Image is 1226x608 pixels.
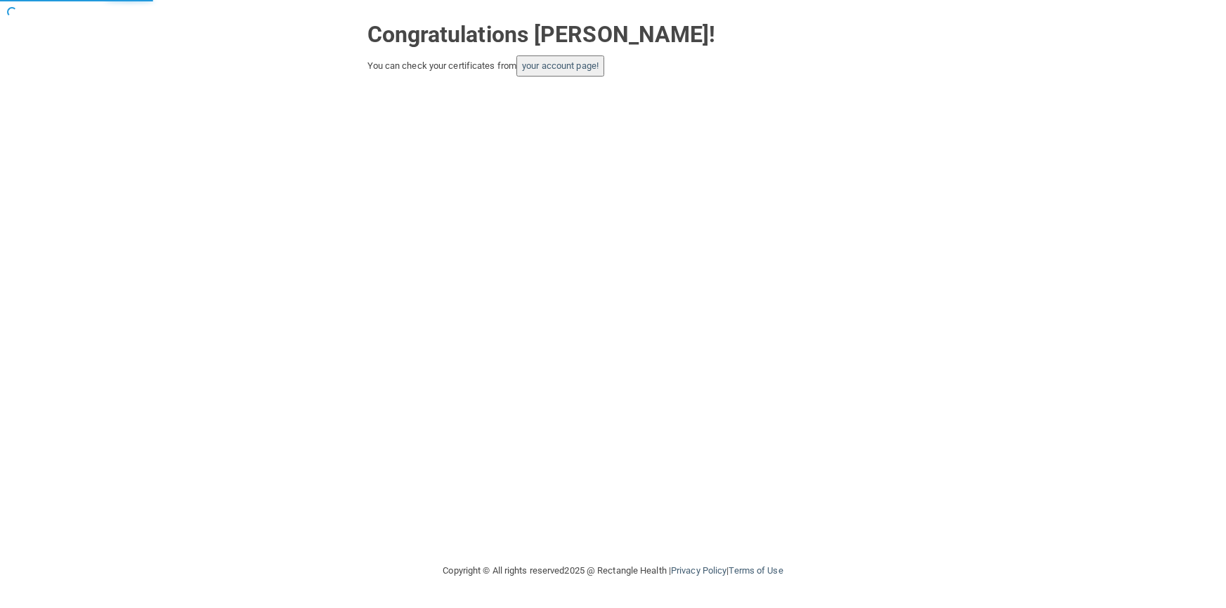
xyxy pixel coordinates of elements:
[729,565,783,576] a: Terms of Use
[367,21,716,48] strong: Congratulations [PERSON_NAME]!
[357,548,870,593] div: Copyright © All rights reserved 2025 @ Rectangle Health | |
[522,60,599,71] a: your account page!
[671,565,726,576] a: Privacy Policy
[367,55,859,77] div: You can check your certificates from
[516,55,604,77] button: your account page!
